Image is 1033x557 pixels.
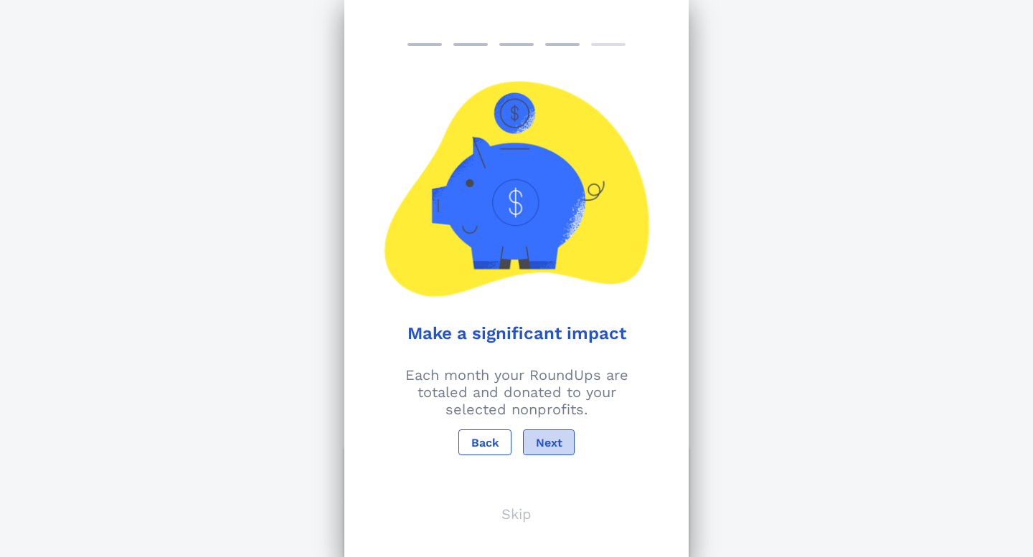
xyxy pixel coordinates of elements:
p: Skip [501,505,532,523]
h1: Make a significant impact [364,323,669,343]
span: Back [471,436,499,449]
button: Next [523,429,575,455]
p: Each month your RoundUps are totaled and donated to your selected nonprofits. [353,366,680,418]
button: Back [458,429,511,455]
span: Next [535,436,562,449]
